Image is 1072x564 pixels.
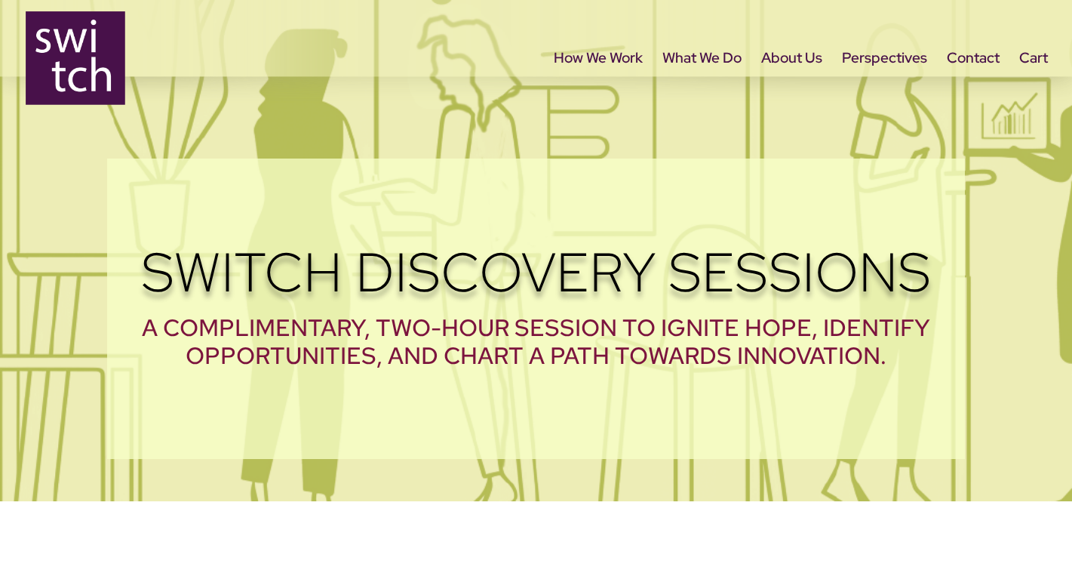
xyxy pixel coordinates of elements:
a: Cart [1019,53,1048,116]
span: Switch Discovery Sessions [141,236,931,308]
h2: A complimentary, two-hour session to ignite hope, identify opportunities, and chart a path toward... [107,313,965,377]
a: What We Do [662,53,742,116]
a: Perspectives [842,53,927,116]
a: How We Work [554,53,643,116]
a: About Us [761,53,822,116]
a: Contact [947,53,1000,116]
